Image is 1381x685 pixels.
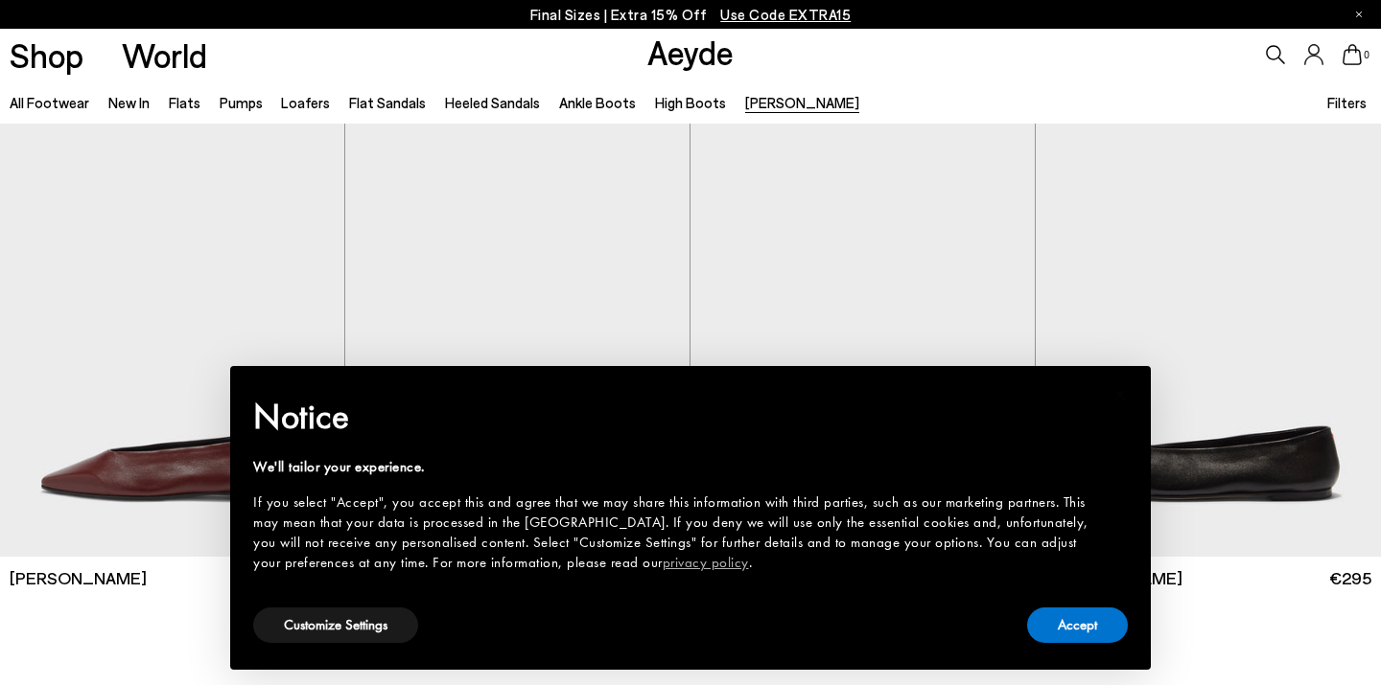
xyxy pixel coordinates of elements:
[663,553,749,572] a: privacy policy
[655,94,726,111] a: High Boots
[220,94,263,111] a: Pumps
[345,124,690,556] img: Betty Square-Toe Ballet Flats
[1097,372,1143,418] button: Close this notice
[253,457,1097,477] div: We'll tailor your experience.
[10,94,89,111] a: All Footwear
[253,492,1097,573] div: If you select "Accept", you accept this and agree that we may share this information with third p...
[1329,566,1371,590] span: €295
[1362,50,1371,60] span: 0
[281,94,330,111] a: Loafers
[10,566,147,590] span: [PERSON_NAME]
[1114,379,1127,409] span: ×
[1027,607,1128,643] button: Accept
[445,94,540,111] a: Heeled Sandals
[122,38,207,72] a: World
[108,94,150,111] a: New In
[745,94,859,111] a: [PERSON_NAME]
[559,94,636,111] a: Ankle Boots
[1036,557,1381,600] a: [PERSON_NAME] €295
[690,124,1035,556] img: Betty Square-Toe Ballet Flats
[10,38,83,72] a: Shop
[1327,94,1367,111] span: Filters
[253,392,1097,442] h2: Notice
[349,94,426,111] a: Flat Sandals
[530,3,852,27] p: Final Sizes | Extra 15% Off
[647,32,734,72] a: Aeyde
[253,607,418,643] button: Customize Settings
[720,6,851,23] span: Navigate to /collections/ss25-final-sizes
[1343,44,1362,65] a: 0
[169,94,200,111] a: Flats
[1036,124,1381,556] img: Betty Square-Toe Ballet Flats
